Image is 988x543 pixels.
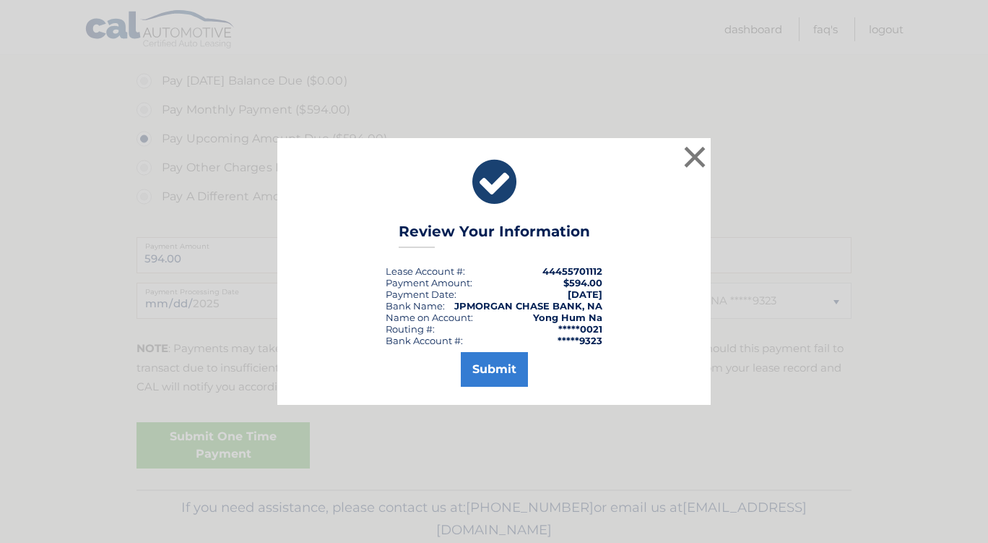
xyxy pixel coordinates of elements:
span: $594.00 [563,277,602,288]
div: : [386,288,456,300]
h3: Review Your Information [399,223,590,248]
div: Routing #: [386,323,435,335]
div: Bank Name: [386,300,445,312]
button: Submit [461,352,528,387]
div: Payment Amount: [386,277,472,288]
button: × [680,142,709,171]
span: Payment Date [386,288,454,300]
div: Lease Account #: [386,265,465,277]
div: Bank Account #: [386,335,463,346]
strong: Yong Hum Na [533,312,602,323]
span: [DATE] [568,288,602,300]
strong: 44455701112 [542,265,602,277]
div: Name on Account: [386,312,473,323]
strong: JPMORGAN CHASE BANK, NA [454,300,602,312]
